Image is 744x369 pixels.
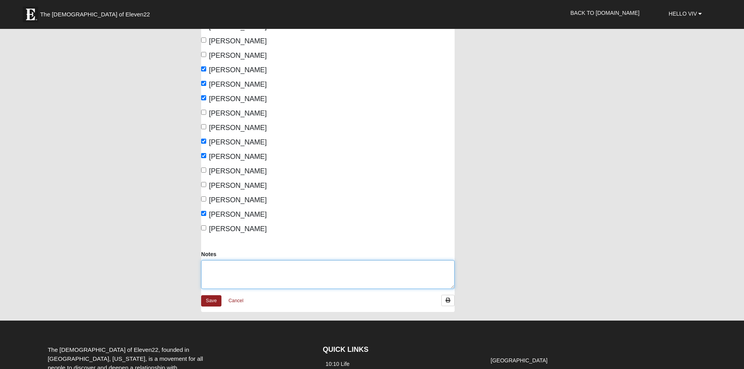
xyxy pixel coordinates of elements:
[201,52,206,57] input: [PERSON_NAME]
[40,11,150,18] span: The [DEMOGRAPHIC_DATA] of Eleven22
[209,109,267,117] span: [PERSON_NAME]
[209,95,267,103] span: [PERSON_NAME]
[19,3,175,22] a: The [DEMOGRAPHIC_DATA] of Eleven22
[201,250,216,258] label: Notes
[209,66,267,74] span: [PERSON_NAME]
[201,95,206,100] input: [PERSON_NAME]
[201,37,206,43] input: [PERSON_NAME]
[201,168,206,173] input: [PERSON_NAME]
[201,211,206,216] input: [PERSON_NAME]
[23,7,38,22] img: Eleven22 logo
[201,124,206,129] input: [PERSON_NAME]
[201,196,206,201] input: [PERSON_NAME]
[323,346,476,354] h4: QUICK LINKS
[201,139,206,144] input: [PERSON_NAME]
[201,110,206,115] input: [PERSON_NAME]
[201,153,206,158] input: [PERSON_NAME]
[201,182,206,187] input: [PERSON_NAME]
[209,225,267,233] span: [PERSON_NAME]
[209,52,267,59] span: [PERSON_NAME]
[209,138,267,146] span: [PERSON_NAME]
[209,182,267,189] span: [PERSON_NAME]
[201,295,221,307] a: Save
[201,66,206,71] input: [PERSON_NAME]
[441,295,455,306] a: Print Attendance Roster
[669,11,697,17] span: Hello Viv
[565,3,646,23] a: Back to [DOMAIN_NAME]
[209,153,267,160] span: [PERSON_NAME]
[201,81,206,86] input: [PERSON_NAME]
[223,295,248,307] a: Cancel
[209,80,267,88] span: [PERSON_NAME]
[209,196,267,204] span: [PERSON_NAME]
[209,210,267,218] span: [PERSON_NAME]
[201,225,206,230] input: [PERSON_NAME]
[209,167,267,175] span: [PERSON_NAME]
[209,37,267,45] span: [PERSON_NAME]
[663,4,708,23] a: Hello Viv
[209,124,267,132] span: [PERSON_NAME]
